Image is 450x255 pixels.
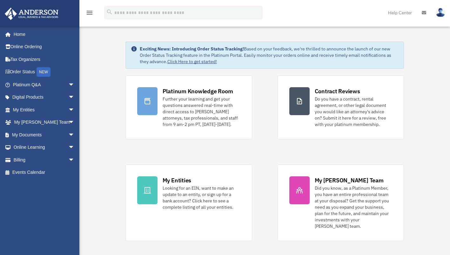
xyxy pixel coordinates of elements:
div: Further your learning and get your questions answered real-time with direct access to [PERSON_NAM... [163,96,240,128]
a: Platinum Q&Aarrow_drop_down [4,78,84,91]
strong: Exciting News: Introducing Order Status Tracking! [140,46,244,52]
a: Digital Productsarrow_drop_down [4,91,84,104]
a: menu [86,11,93,16]
i: search [106,9,113,16]
a: Click Here to get started! [167,59,217,64]
img: Anderson Advisors Platinum Portal [3,8,60,20]
a: Online Ordering [4,41,84,53]
div: My [PERSON_NAME] Team [315,176,384,184]
span: arrow_drop_down [68,128,81,141]
span: arrow_drop_down [68,103,81,116]
div: Do you have a contract, rental agreement, or other legal document you would like an attorney's ad... [315,96,393,128]
a: Home [4,28,81,41]
div: NEW [37,67,50,77]
a: Order StatusNEW [4,66,84,79]
div: Based on your feedback, we're thrilled to announce the launch of our new Order Status Tracking fe... [140,46,399,65]
a: Contract Reviews Do you have a contract, rental agreement, or other legal document you would like... [278,75,404,139]
span: arrow_drop_down [68,154,81,167]
div: Looking for an EIN, want to make an update to an entity, or sign up for a bank account? Click her... [163,185,240,210]
a: Billingarrow_drop_down [4,154,84,166]
a: Online Learningarrow_drop_down [4,141,84,154]
div: Did you know, as a Platinum Member, you have an entire professional team at your disposal? Get th... [315,185,393,229]
a: My Entitiesarrow_drop_down [4,103,84,116]
span: arrow_drop_down [68,116,81,129]
a: My [PERSON_NAME] Team Did you know, as a Platinum Member, you have an entire professional team at... [278,165,404,241]
a: Platinum Knowledge Room Further your learning and get your questions answered real-time with dire... [125,75,252,139]
span: arrow_drop_down [68,141,81,154]
a: Events Calendar [4,166,84,179]
img: User Pic [436,8,445,17]
span: arrow_drop_down [68,78,81,91]
a: My Documentsarrow_drop_down [4,128,84,141]
div: My Entities [163,176,191,184]
a: My [PERSON_NAME] Teamarrow_drop_down [4,116,84,129]
div: Platinum Knowledge Room [163,87,233,95]
div: Contract Reviews [315,87,360,95]
i: menu [86,9,93,16]
a: My Entities Looking for an EIN, want to make an update to an entity, or sign up for a bank accoun... [125,165,252,241]
span: arrow_drop_down [68,91,81,104]
a: Tax Organizers [4,53,84,66]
